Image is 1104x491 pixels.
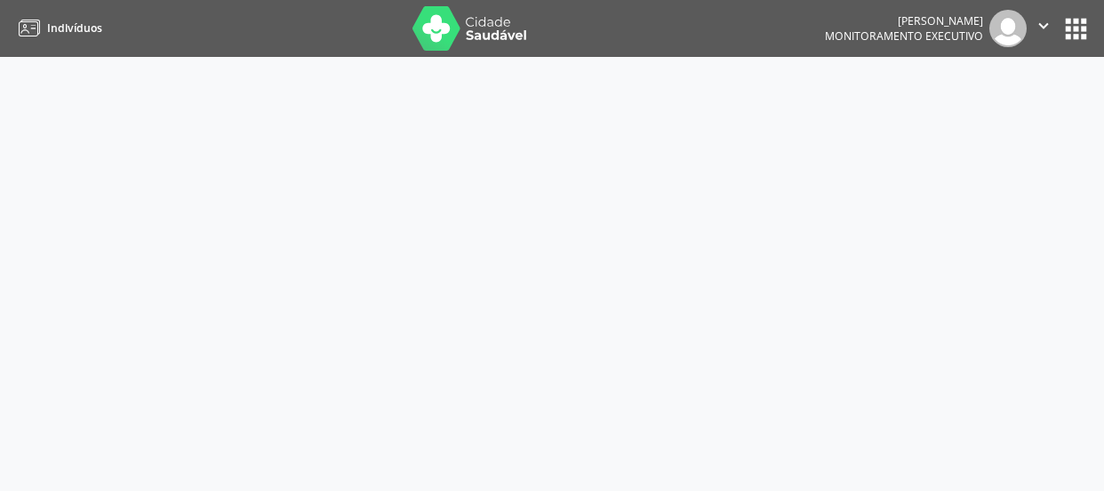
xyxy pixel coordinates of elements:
i:  [1034,16,1053,36]
button: apps [1060,13,1092,44]
span: Indivíduos [47,20,102,36]
span: Monitoramento Executivo [825,28,983,44]
a: Indivíduos [12,13,102,43]
div: [PERSON_NAME] [825,13,983,28]
img: img [989,10,1027,47]
button:  [1027,10,1060,47]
